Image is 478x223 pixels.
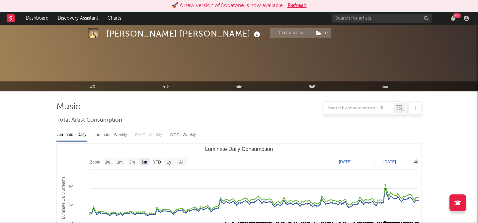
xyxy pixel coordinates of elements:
[106,28,262,39] div: [PERSON_NAME] [PERSON_NAME]
[332,14,432,23] input: Search for artists
[287,2,307,10] button: Refresh
[324,106,394,111] input: Search by song name or URL
[129,160,135,165] text: 3m
[94,129,128,141] div: Luminate - Weekly
[53,12,103,25] a: Discovery Assistant
[453,13,461,18] div: 99 +
[451,16,455,21] button: 99+
[372,160,376,164] text: →
[68,184,73,188] text: 4M
[117,160,123,165] text: 1m
[103,12,126,25] a: Charts
[205,146,273,152] text: Luminate Daily Consumption
[105,160,111,165] text: 1w
[383,160,396,164] text: [DATE]
[141,160,147,165] text: 6m
[312,28,331,38] button: (1)
[56,129,87,141] div: Luminate - Daily
[312,28,331,38] span: ( 1 )
[170,129,197,141] div: OCC - Weekly
[179,160,183,165] text: All
[172,2,284,10] div: 🚀 A new version of Sodatone is now available.
[61,176,66,219] text: Luminate Daily Streams
[270,28,312,38] button: Tracking
[56,116,122,124] span: Total Artist Consumption
[153,160,161,165] text: YTD
[167,160,171,165] text: 1y
[339,160,352,164] text: [DATE]
[90,160,100,165] text: Zoom
[68,203,73,207] text: 2M
[21,12,53,25] a: Dashboard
